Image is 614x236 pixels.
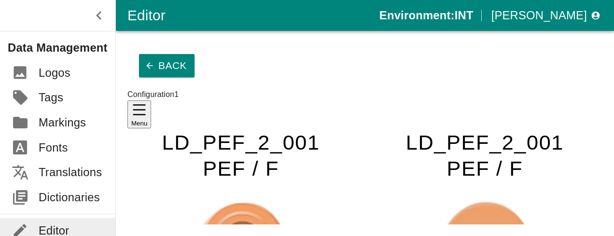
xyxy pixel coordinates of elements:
[127,4,379,27] div: Editor
[488,4,602,27] button: profile
[447,157,523,180] tspan: PEF / F
[127,100,151,128] button: Menu
[139,54,195,77] button: Back
[39,64,70,82] p: Logos
[39,89,63,106] p: Tags
[406,131,564,154] tspan: LD_PEF_2_001
[203,157,279,180] tspan: PEF / F
[39,139,68,156] p: Fonts
[39,114,86,131] p: Markings
[39,164,102,181] p: Translations
[491,7,587,24] p: [PERSON_NAME]
[39,189,100,206] p: Dictionaries
[127,89,602,100] div: Configuration 1
[379,7,474,24] p: Environment: INT
[162,131,320,154] tspan: LD_PEF_2_001
[8,39,115,56] p: Data Management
